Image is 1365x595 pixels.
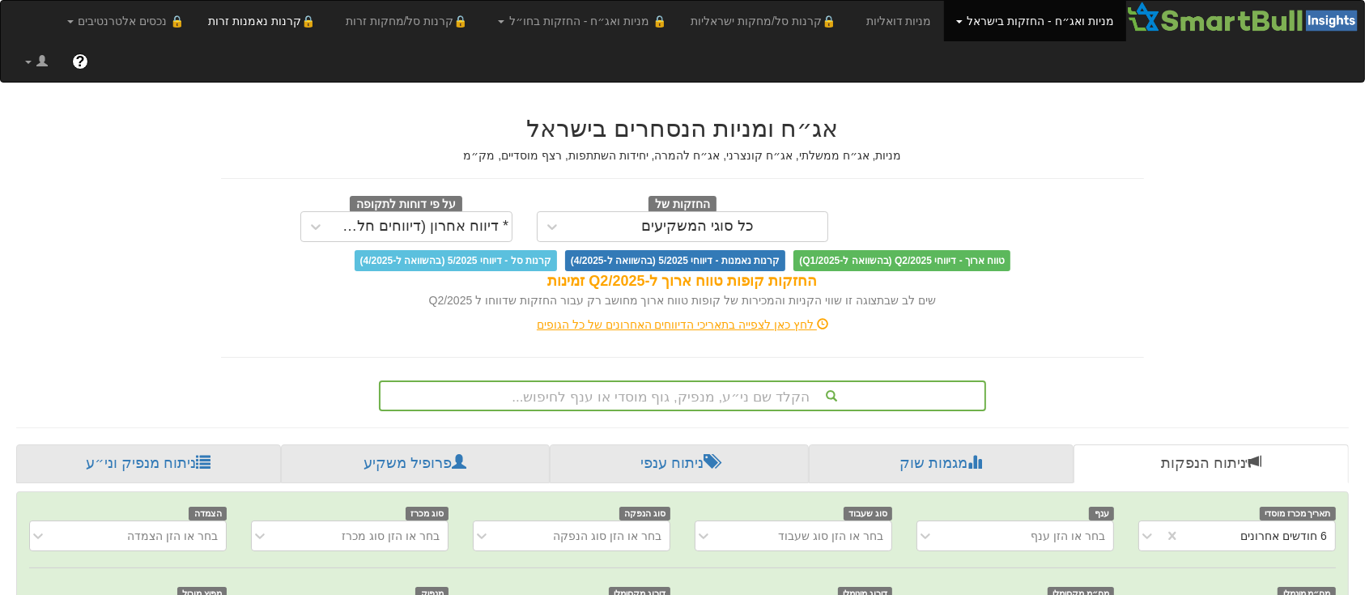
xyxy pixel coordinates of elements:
[944,1,1126,41] a: מניות ואג״ח - החזקות בישראל
[221,292,1144,308] div: שים לב שבתצוגה זו שווי הקניות והמכירות של קופות טווח ארוך מחושב רק עבור החזקות שדווחו ל Q2/2025
[334,219,509,235] div: * דיווח אחרון (דיווחים חלקיים)
[350,196,462,214] span: על פי דוחות לתקופה
[342,528,440,544] div: בחר או הזן סוג מכרז
[16,444,281,483] a: ניתוח מנפיק וני״ע
[196,1,334,41] a: 🔒קרנות נאמנות זרות
[1240,528,1327,544] div: 6 חודשים אחרונים
[1074,444,1349,483] a: ניתוח הנפקות
[221,150,1144,162] h5: מניות, אג״ח ממשלתי, אג״ח קונצרני, אג״ח להמרה, יחידות השתתפות, רצף מוסדיים, מק״מ
[1126,1,1364,33] img: Smartbull
[60,41,100,82] a: ?
[221,271,1144,292] div: החזקות קופות טווח ארוך ל-Q2/2025 זמינות
[778,528,883,544] div: בחר או הזן סוג שעבוד
[221,115,1144,142] h2: אג״ח ומניות הנסחרים בישראל
[127,528,218,544] div: בחר או הזן הצמדה
[565,250,785,271] span: קרנות נאמנות - דיווחי 5/2025 (בהשוואה ל-4/2025)
[55,1,197,41] a: 🔒 נכסים אלטרנטיבים
[1089,507,1114,521] span: ענף
[809,444,1074,483] a: מגמות שוק
[75,53,84,70] span: ?
[355,250,557,271] span: קרנות סל - דיווחי 5/2025 (בהשוואה ל-4/2025)
[844,507,893,521] span: סוג שעבוד
[648,196,717,214] span: החזקות של
[381,382,984,410] div: הקלד שם ני״ע, מנפיק, גוף מוסדי או ענף לחיפוש...
[189,507,227,521] span: הצמדה
[406,507,449,521] span: סוג מכרז
[553,528,661,544] div: בחר או הזן סוג הנפקה
[678,1,853,41] a: 🔒קרנות סל/מחקות ישראליות
[1031,528,1105,544] div: בחר או הזן ענף
[334,1,486,41] a: 🔒קרנות סל/מחקות זרות
[209,317,1156,333] div: לחץ כאן לצפייה בתאריכי הדיווחים האחרונים של כל הגופים
[281,444,551,483] a: פרופיל משקיע
[619,507,671,521] span: סוג הנפקה
[641,219,754,235] div: כל סוגי המשקיעים
[1260,507,1336,521] span: תאריך מכרז מוסדי
[486,1,678,41] a: 🔒 מניות ואג״ח - החזקות בחו״ל
[550,444,809,483] a: ניתוח ענפי
[793,250,1010,271] span: טווח ארוך - דיווחי Q2/2025 (בהשוואה ל-Q1/2025)
[854,1,944,41] a: מניות דואליות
